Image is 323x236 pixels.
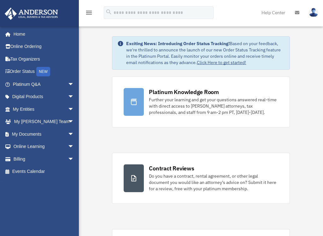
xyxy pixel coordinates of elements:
[105,9,112,15] i: search
[85,9,93,16] i: menu
[36,67,50,76] div: NEW
[4,78,84,91] a: Platinum Q&Aarrow_drop_down
[4,128,84,140] a: My Documentsarrow_drop_down
[3,8,60,20] img: Anderson Advisors Platinum Portal
[68,78,80,91] span: arrow_drop_down
[4,91,84,103] a: Digital Productsarrow_drop_down
[68,103,80,116] span: arrow_drop_down
[68,153,80,166] span: arrow_drop_down
[112,153,290,204] a: Contract Reviews Do you have a contract, rental agreement, or other legal document you would like...
[68,91,80,103] span: arrow_drop_down
[68,128,80,141] span: arrow_drop_down
[68,115,80,128] span: arrow_drop_down
[112,76,290,127] a: Platinum Knowledge Room Further your learning and get your questions answered real-time with dire...
[309,8,318,17] img: User Pic
[4,165,84,178] a: Events Calendar
[4,28,80,40] a: Home
[149,173,278,192] div: Do you have a contract, rental agreement, or other legal document you would like an attorney's ad...
[197,60,246,65] a: Click Here to get started!
[149,164,194,172] div: Contract Reviews
[4,65,84,78] a: Order StatusNEW
[149,97,278,115] div: Further your learning and get your questions answered real-time with direct access to [PERSON_NAM...
[4,53,84,65] a: Tax Organizers
[4,153,84,165] a: Billingarrow_drop_down
[149,88,219,96] div: Platinum Knowledge Room
[68,140,80,153] span: arrow_drop_down
[4,40,84,53] a: Online Ordering
[126,40,284,66] div: Based on your feedback, we're thrilled to announce the launch of our new Order Status Tracking fe...
[4,103,84,115] a: My Entitiesarrow_drop_down
[126,41,230,46] strong: Exciting News: Introducing Order Status Tracking!
[85,11,93,16] a: menu
[4,140,84,153] a: Online Learningarrow_drop_down
[4,115,84,128] a: My [PERSON_NAME] Teamarrow_drop_down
